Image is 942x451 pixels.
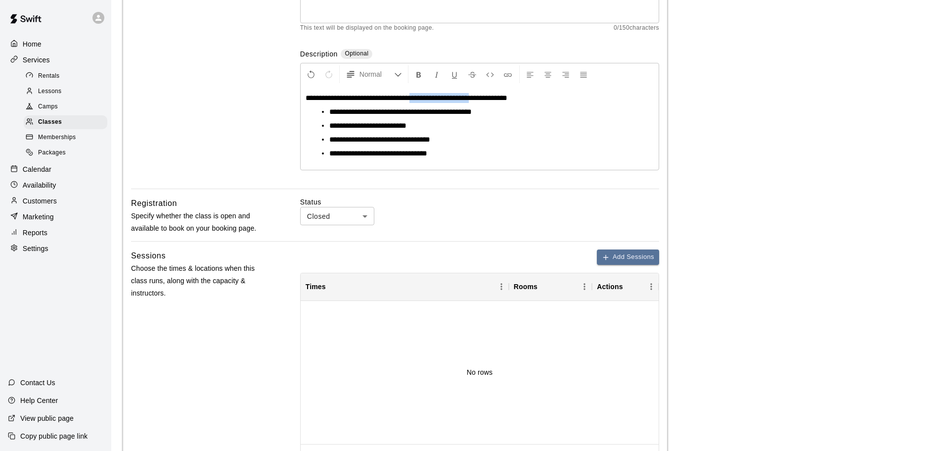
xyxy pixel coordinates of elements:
p: Calendar [23,164,51,174]
a: Memberships [24,130,111,146]
div: Rooms [509,273,592,301]
div: Times [306,273,326,301]
div: Lessons [24,85,107,99]
button: Menu [577,279,592,294]
span: Classes [38,117,62,127]
button: Formatting Options [342,65,406,83]
div: Classes [24,115,107,129]
p: Availability [23,180,56,190]
button: Format Strikethrough [464,65,481,83]
a: Marketing [8,209,103,224]
span: Normal [359,69,394,79]
div: Memberships [24,131,107,145]
p: Customers [23,196,57,206]
label: Description [300,49,338,60]
p: Reports [23,228,47,238]
a: Services [8,52,103,67]
span: Memberships [38,133,76,143]
a: Availability [8,178,103,193]
a: Reports [8,225,103,240]
span: Rentals [38,71,60,81]
button: Sort [538,280,551,294]
div: Closed [300,207,374,225]
button: Left Align [522,65,538,83]
a: Classes [24,115,111,130]
span: This text will be displayed on the booking page. [300,23,434,33]
div: Rentals [24,69,107,83]
p: View public page [20,413,74,423]
span: Camps [38,102,58,112]
div: Camps [24,100,107,114]
div: Actions [597,273,623,301]
button: Menu [644,279,659,294]
button: Add Sessions [597,250,659,265]
button: Justify Align [575,65,592,83]
a: Home [8,37,103,51]
p: Services [23,55,50,65]
span: Packages [38,148,66,158]
span: Optional [345,50,368,57]
p: Specify whether the class is open and available to book on your booking page. [131,210,269,235]
button: Center Align [539,65,556,83]
div: Packages [24,146,107,160]
h6: Sessions [131,250,166,262]
button: Format Bold [410,65,427,83]
p: Help Center [20,396,58,405]
label: Status [300,197,659,207]
a: Customers [8,194,103,208]
button: Insert Code [482,65,498,83]
p: Choose the times & locations when this class runs, along with the capacity & instructors. [131,262,269,300]
a: Lessons [24,84,111,99]
button: Insert Link [499,65,516,83]
p: Home [23,39,42,49]
p: Marketing [23,212,54,222]
button: Redo [320,65,337,83]
h6: Registration [131,197,177,210]
div: Times [301,273,509,301]
button: Format Underline [446,65,463,83]
button: Undo [303,65,319,83]
span: Lessons [38,87,62,97]
button: Menu [494,279,509,294]
a: Camps [24,100,111,115]
button: Right Align [557,65,574,83]
p: Settings [23,244,48,253]
div: Actions [592,273,659,301]
p: Contact Us [20,378,55,388]
a: Rentals [24,68,111,84]
div: Rooms [514,273,538,301]
button: Sort [326,280,340,294]
p: Copy public page link [20,431,88,441]
span: 0 / 150 characters [614,23,659,33]
a: Calendar [8,162,103,177]
div: No rows [301,301,659,444]
a: Packages [24,146,111,161]
button: Format Italics [428,65,445,83]
a: Settings [8,241,103,256]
